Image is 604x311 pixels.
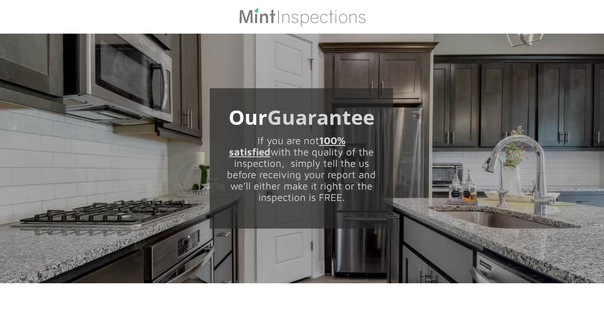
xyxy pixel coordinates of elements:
[238,7,366,27] img: Mint Inspections
[319,134,346,146] strong: 100%
[227,134,376,203] font: If you are not with the quality of the inspection, simply tell the us before receiving your repor...
[229,146,271,158] strong: satisfied
[229,103,267,131] font: Our
[267,103,375,131] font: Guarantee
